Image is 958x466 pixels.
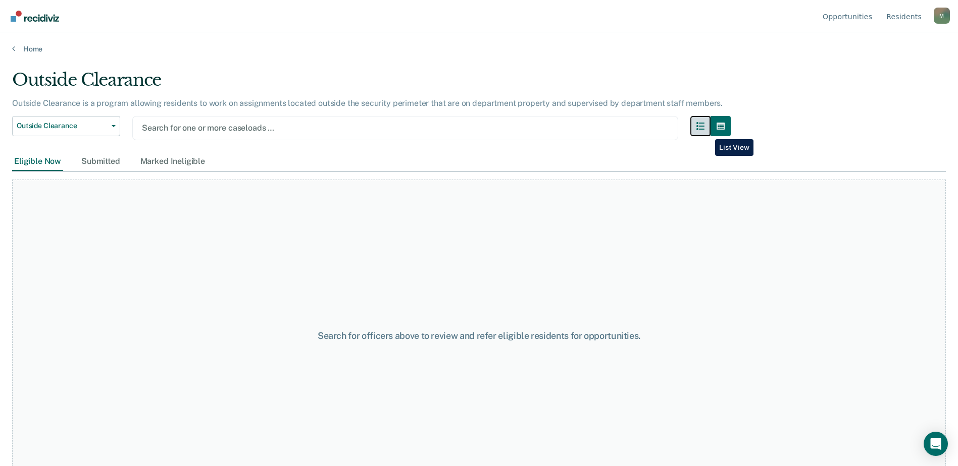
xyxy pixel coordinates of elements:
[17,122,108,130] span: Outside Clearance
[11,11,59,22] img: Recidiviz
[246,330,713,341] div: Search for officers above to review and refer eligible residents for opportunities.
[12,152,63,171] div: Eligible Now
[12,116,120,136] button: Outside Clearance
[12,98,723,108] p: Outside Clearance is a program allowing residents to work on assignments located outside the secu...
[79,152,122,171] div: Submitted
[12,44,946,53] a: Home
[138,152,207,171] div: Marked Ineligible
[934,8,950,24] div: M
[12,70,731,98] div: Outside Clearance
[934,8,950,24] button: Profile dropdown button
[924,432,948,456] div: Open Intercom Messenger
